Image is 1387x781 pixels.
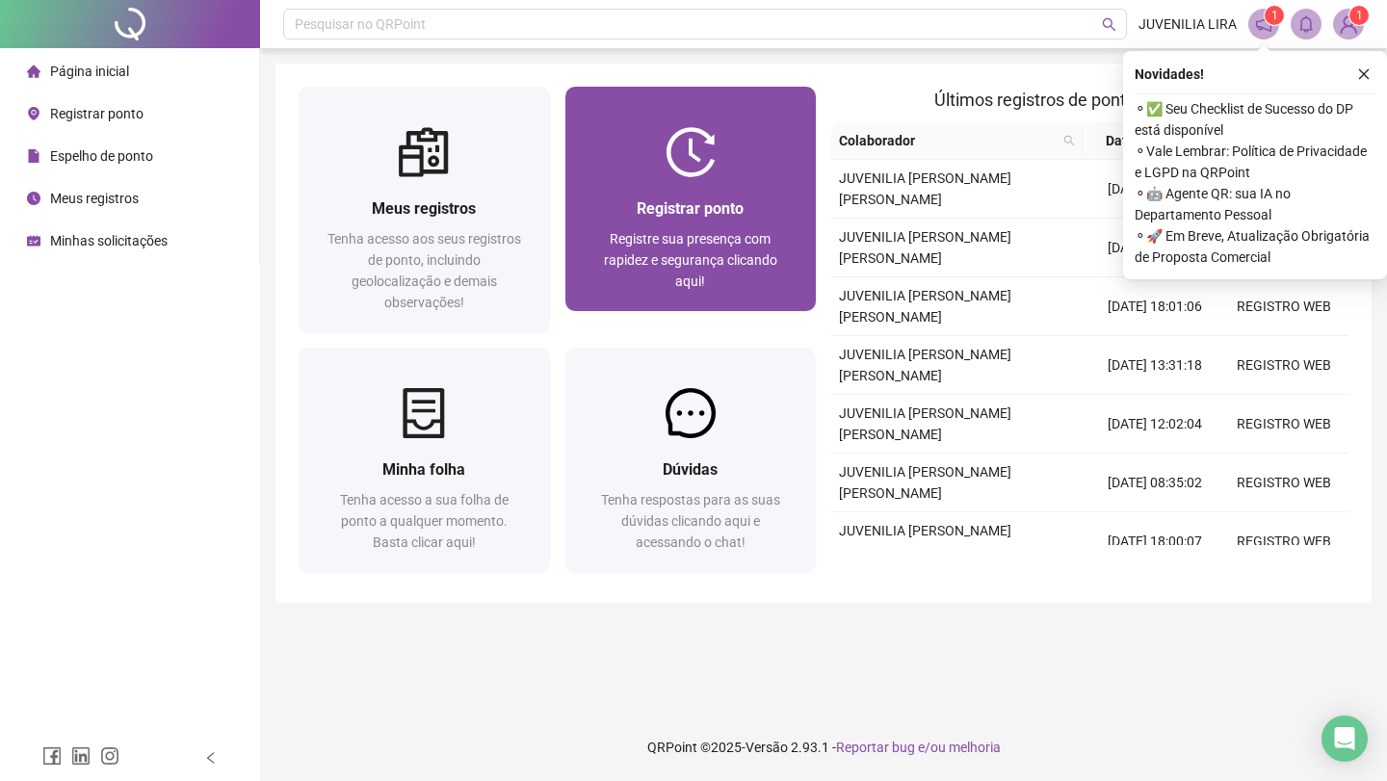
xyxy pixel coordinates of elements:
[839,130,1056,151] span: Colaborador
[1063,135,1075,146] span: search
[1135,64,1204,85] span: Novidades !
[1135,183,1375,225] span: ⚬ 🤖 Agente QR: sua IA no Departamento Pessoal
[1135,225,1375,268] span: ⚬ 🚀 Em Breve, Atualização Obrigatória de Proposta Comercial
[601,492,780,550] span: Tenha respostas para as suas dúvidas clicando aqui e acessando o chat!
[1090,512,1219,571] td: [DATE] 18:00:07
[1356,9,1363,22] span: 1
[839,523,1011,560] span: JUVENILIA [PERSON_NAME] [PERSON_NAME]
[42,746,62,766] span: facebook
[327,231,521,310] span: Tenha acesso aos seus registros de ponto, incluindo geolocalização e demais observações!
[604,231,777,289] span: Registre sua presença com rapidez e segurança clicando aqui!
[100,746,119,766] span: instagram
[1090,160,1219,219] td: [DATE] 12:02:14
[1219,277,1348,336] td: REGISTRO WEB
[934,90,1245,110] span: Últimos registros de ponto sincronizados
[839,229,1011,266] span: JUVENILIA [PERSON_NAME] [PERSON_NAME]
[1219,512,1348,571] td: REGISTRO WEB
[1322,716,1368,762] div: Open Intercom Messenger
[1138,13,1237,35] span: JUVENILIA LIRA
[27,65,40,78] span: home
[1271,9,1278,22] span: 1
[27,149,40,163] span: file
[839,170,1011,207] span: JUVENILIA [PERSON_NAME] [PERSON_NAME]
[1265,6,1284,25] sup: 1
[565,348,817,572] a: DúvidasTenha respostas para as suas dúvidas clicando aqui e acessando o chat!
[1090,130,1186,151] span: Data/Hora
[27,192,40,205] span: clock-circle
[1297,15,1315,33] span: bell
[663,460,718,479] span: Dúvidas
[637,199,744,218] span: Registrar ponto
[1334,10,1363,39] img: 63970
[565,87,817,311] a: Registrar pontoRegistre sua presença com rapidez e segurança clicando aqui!
[1090,219,1219,277] td: [DATE] 07:30:04
[839,288,1011,325] span: JUVENILIA [PERSON_NAME] [PERSON_NAME]
[1090,277,1219,336] td: [DATE] 18:01:06
[1135,141,1375,183] span: ⚬ Vale Lembrar: Política de Privacidade e LGPD na QRPoint
[1219,395,1348,454] td: REGISTRO WEB
[1357,67,1371,81] span: close
[27,234,40,247] span: schedule
[1135,98,1375,141] span: ⚬ ✅ Seu Checklist de Sucesso do DP está disponível
[50,233,168,248] span: Minhas solicitações
[299,348,550,572] a: Minha folhaTenha acesso a sua folha de ponto a qualquer momento. Basta clicar aqui!
[382,460,465,479] span: Minha folha
[204,751,218,765] span: left
[372,199,476,218] span: Meus registros
[1255,15,1272,33] span: notification
[1090,336,1219,395] td: [DATE] 13:31:18
[71,746,91,766] span: linkedin
[1219,336,1348,395] td: REGISTRO WEB
[50,106,144,121] span: Registrar ponto
[1060,126,1079,155] span: search
[299,87,550,332] a: Meus registrosTenha acesso aos seus registros de ponto, incluindo geolocalização e demais observa...
[1349,6,1369,25] sup: Atualize o seu contato no menu Meus Dados
[746,740,788,755] span: Versão
[1090,454,1219,512] td: [DATE] 08:35:02
[27,107,40,120] span: environment
[836,740,1001,755] span: Reportar bug e/ou melhoria
[340,492,509,550] span: Tenha acesso a sua folha de ponto a qualquer momento. Basta clicar aqui!
[260,714,1387,781] footer: QRPoint © 2025 - 2.93.1 -
[50,148,153,164] span: Espelho de ponto
[839,347,1011,383] span: JUVENILIA [PERSON_NAME] [PERSON_NAME]
[1090,395,1219,454] td: [DATE] 12:02:04
[1219,454,1348,512] td: REGISTRO WEB
[1102,17,1116,32] span: search
[1083,122,1209,160] th: Data/Hora
[839,464,1011,501] span: JUVENILIA [PERSON_NAME] [PERSON_NAME]
[50,191,139,206] span: Meus registros
[839,405,1011,442] span: JUVENILIA [PERSON_NAME] [PERSON_NAME]
[50,64,129,79] span: Página inicial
